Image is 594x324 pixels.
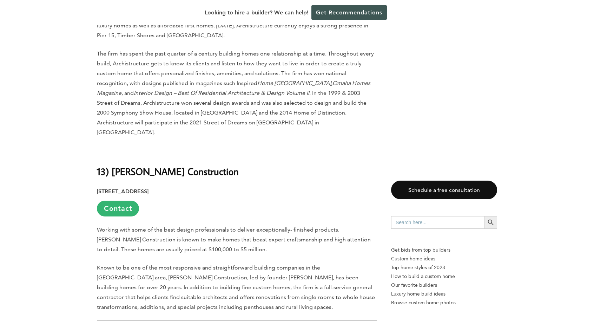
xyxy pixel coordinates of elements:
[97,264,375,310] span: Known to be one of the most responsive and straightforward building companies in the [GEOGRAPHIC_...
[97,80,370,96] em: Omaha Homes Magazine
[391,246,497,254] p: Get bids from top builders
[97,49,377,137] p: The firm has spent the past quarter of a century building homes one relationship at a time. Throu...
[391,272,497,281] a: How to build a custom home
[97,188,148,195] strong: [STREET_ADDRESS]
[391,216,484,229] input: Search here...
[97,226,371,253] span: Working with some of the best design professionals to deliver exceptionally- finished products, [...
[391,263,497,272] a: Top home styles of 2023
[311,5,387,20] a: Get Recommendations
[391,254,497,263] a: Custom home ideas
[391,298,497,307] a: Browse custom home photos
[97,165,239,177] strong: 13) [PERSON_NAME] Construction
[487,219,495,226] svg: Search
[97,11,377,40] p: Archistructure was founded in [DATE] by principal [PERSON_NAME], with the goal of providing high-...
[257,80,331,86] em: Home [GEOGRAPHIC_DATA]
[134,90,309,96] em: Interior Design – Best Of Residential Architecture & Design Volume II
[391,181,497,199] a: Schedule a free consultation
[391,290,497,298] a: Luxury home build ideas
[97,201,139,216] a: Contact
[391,281,497,290] a: Our favorite builders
